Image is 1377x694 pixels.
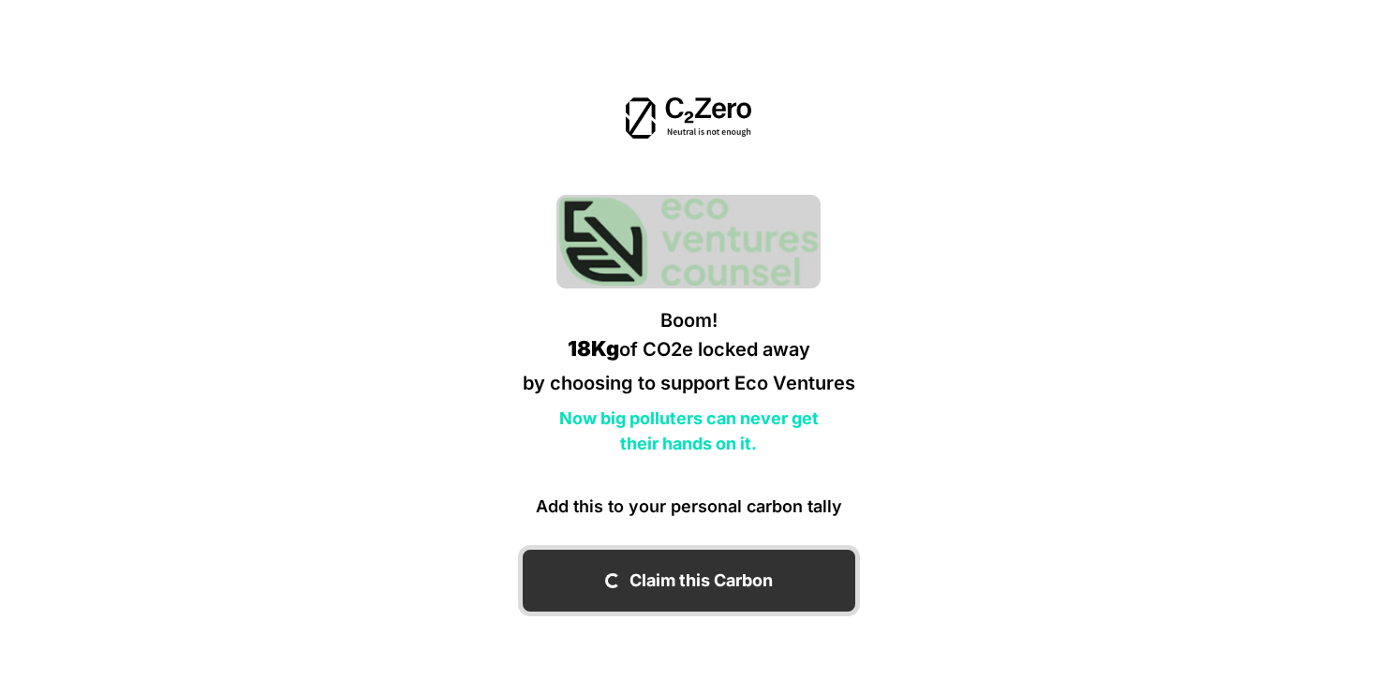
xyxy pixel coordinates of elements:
[556,195,821,288] img: vendor logo
[543,406,834,456] p: Now big polluters can never get their hands on it.
[523,307,855,333] p: Boom!
[523,494,855,520] h3: Add this to your personal carbon tally
[523,333,855,364] p: of CO2e locked away
[523,550,855,612] button: Claim this Carbon
[568,336,619,361] b: 18Kg
[523,370,855,396] p: by choosing to support Eco Ventures
[626,97,751,139] img: c20 logo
